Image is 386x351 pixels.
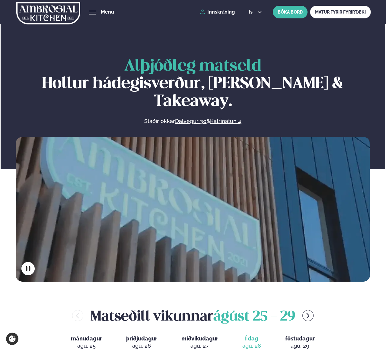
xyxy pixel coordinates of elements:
span: ágúst 25 - 29 [213,310,295,324]
h2: Matseðill vikunnar [91,306,295,325]
span: Alþjóðleg matseld [124,59,261,74]
button: menu-btn-right [302,310,314,321]
a: Cookie settings [6,333,18,345]
div: ágú. 26 [126,342,157,349]
button: is [244,10,266,14]
span: Í dag [242,335,261,342]
a: Dalvegur 30 [175,118,206,125]
button: menu-btn-left [72,310,83,321]
span: is [249,10,254,14]
button: hamburger [89,8,96,16]
img: logo [16,1,80,26]
span: mánudagur [71,335,102,342]
div: ágú. 27 [181,342,218,349]
div: ágú. 29 [285,342,315,349]
p: Staðir okkar & [79,118,307,125]
span: þriðjudagur [126,335,157,342]
h1: Hollur hádegisverður, [PERSON_NAME] & Takeaway. [16,58,370,111]
div: ágú. 28 [242,342,261,349]
div: ágú. 25 [71,342,102,349]
a: Katrinatun 4 [210,118,241,125]
span: föstudagur [285,335,315,342]
button: BÓKA BORÐ [273,6,308,18]
a: Innskráning [200,9,235,15]
span: miðvikudagur [181,335,218,342]
a: MATUR FYRIR FYRIRTÆKI [310,6,371,18]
